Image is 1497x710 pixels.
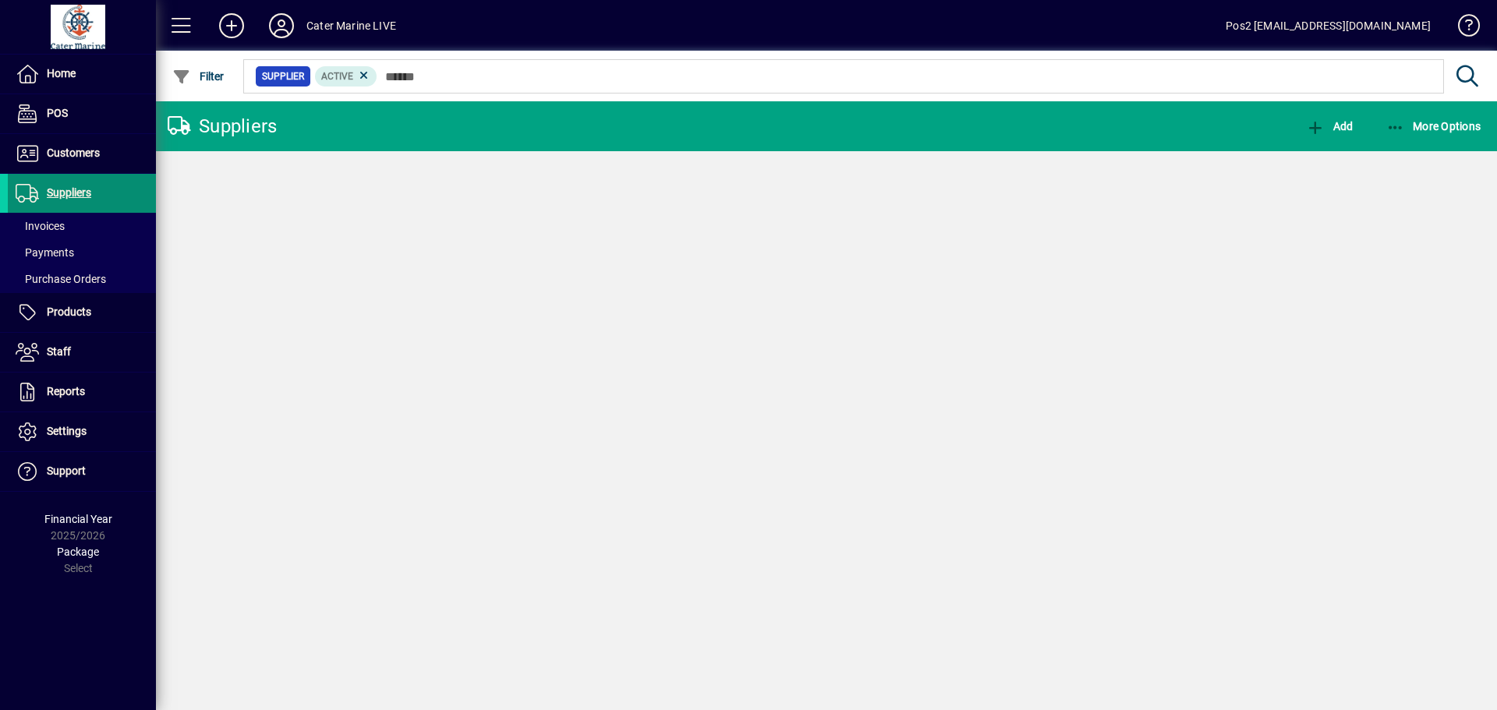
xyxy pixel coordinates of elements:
button: More Options [1382,112,1485,140]
span: Support [47,465,86,477]
a: Products [8,293,156,332]
mat-chip: Activation Status: Active [315,66,377,87]
div: Cater Marine LIVE [306,13,396,38]
div: Pos2 [EMAIL_ADDRESS][DOMAIN_NAME] [1226,13,1431,38]
button: Add [1302,112,1357,140]
span: Customers [47,147,100,159]
button: Add [207,12,257,40]
span: Invoices [16,220,65,232]
span: Purchase Orders [16,273,106,285]
a: Support [8,452,156,491]
a: Invoices [8,213,156,239]
a: Settings [8,412,156,451]
a: Knowledge Base [1446,3,1478,54]
span: Settings [47,425,87,437]
span: More Options [1386,120,1481,132]
button: Profile [257,12,306,40]
a: Purchase Orders [8,266,156,292]
span: POS [47,107,68,119]
a: Home [8,55,156,94]
span: Home [47,67,76,79]
span: Products [47,306,91,318]
span: Filter [172,70,225,83]
span: Staff [47,345,71,358]
span: Suppliers [47,186,91,199]
span: Reports [47,385,85,397]
a: Customers [8,134,156,173]
span: Add [1306,120,1353,132]
a: POS [8,94,156,133]
button: Filter [168,62,228,90]
span: Supplier [262,69,304,84]
span: Package [57,546,99,558]
div: Suppliers [168,114,277,139]
span: Financial Year [44,513,112,525]
a: Staff [8,333,156,372]
a: Payments [8,239,156,266]
span: Active [321,71,353,82]
span: Payments [16,246,74,259]
a: Reports [8,373,156,412]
